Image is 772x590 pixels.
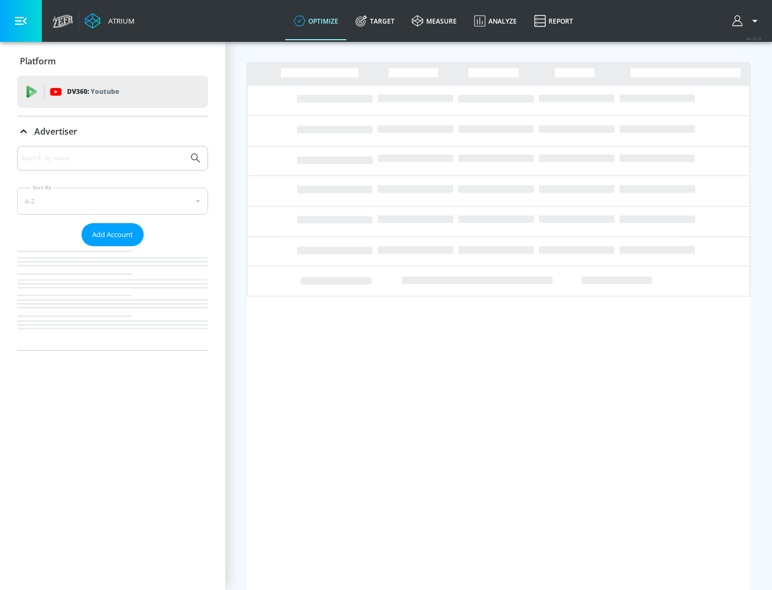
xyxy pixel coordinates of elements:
span: Add Account [92,228,133,241]
span: v 4.32.0 [746,35,761,41]
a: Report [525,2,582,40]
p: Platform [20,55,56,67]
a: optimize [285,2,347,40]
p: Advertiser [34,126,77,137]
a: measure [403,2,465,40]
div: Advertiser [17,146,208,350]
button: Add Account [81,223,144,246]
input: Search by name [21,151,184,165]
div: A-Z [17,188,208,215]
div: Platform [17,46,208,76]
div: DV360: Youtube [17,76,208,108]
p: DV360: [67,86,119,98]
div: Advertiser [17,116,208,146]
nav: list of Advertiser [17,246,208,350]
div: Atrium [104,16,135,26]
a: Atrium [85,13,135,29]
a: Target [347,2,403,40]
p: Youtube [91,86,119,97]
a: Analyze [465,2,525,40]
label: Sort By [31,184,54,191]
